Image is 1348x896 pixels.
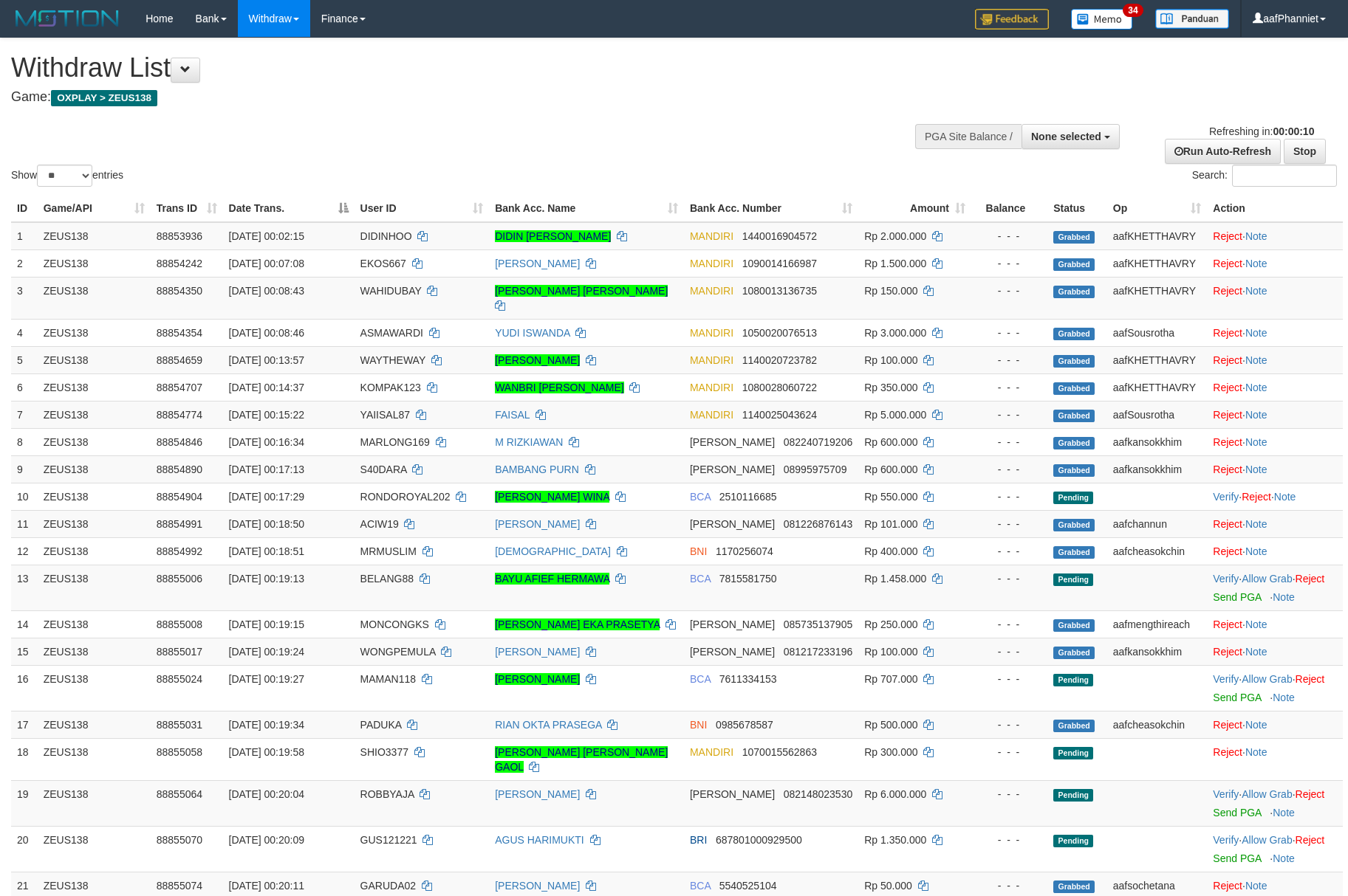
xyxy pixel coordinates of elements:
[1207,401,1343,428] td: ·
[719,573,777,585] span: Copy 7815581750 to clipboard
[229,545,304,557] span: [DATE] 00:18:51
[360,573,414,585] span: BELANG88
[360,673,416,685] span: MAMAN118
[495,518,580,530] a: [PERSON_NAME]
[38,483,151,510] td: ZEUS138
[495,746,668,773] a: [PERSON_NAME] [PERSON_NAME] GAOL
[495,834,584,846] a: AGUS HARIMUKTI
[1296,573,1325,585] a: Reject
[1213,327,1242,339] a: Reject
[1213,436,1242,448] a: Reject
[1213,673,1239,685] a: Verify
[977,489,1041,504] div: - - -
[1207,565,1343,610] td: · ·
[1107,455,1208,483] td: aafkansokkhim
[38,195,151,222] th: Game/API: activate to sort column ascending
[38,537,151,565] td: ZEUS138
[1207,277,1343,319] td: ·
[11,711,38,738] td: 17
[690,463,775,475] span: [PERSON_NAME]
[11,401,38,428] td: 7
[1213,591,1261,603] a: Send PGA
[495,436,563,448] a: M RIZKIAWAN
[1053,231,1095,244] span: Grabbed
[1207,510,1343,537] td: ·
[11,428,38,455] td: 8
[157,491,202,503] span: 88854904
[742,327,817,339] span: Copy 1050020076513 to clipboard
[1296,788,1325,800] a: Reject
[229,285,304,297] span: [DATE] 00:08:43
[1213,573,1239,585] a: Verify
[742,285,817,297] span: Copy 1080013136735 to clipboard
[1107,373,1208,401] td: aafKHETTHAVRY
[915,124,1022,149] div: PGA Site Balance /
[690,673,711,685] span: BCA
[864,409,926,421] span: Rp 5.000.000
[864,436,917,448] span: Rp 600.000
[1245,230,1267,242] a: Note
[157,258,202,269] span: 88854242
[495,788,580,800] a: [PERSON_NAME]
[495,354,580,366] a: [PERSON_NAME]
[11,165,123,187] label: Show entries
[157,285,202,297] span: 88854350
[690,518,775,530] span: [PERSON_NAME]
[1107,638,1208,665] td: aafkansokkhim
[1213,354,1242,366] a: Reject
[360,618,429,630] span: MONCONGKS
[1155,9,1229,29] img: panduan.png
[1123,4,1143,17] span: 34
[1296,673,1325,685] a: Reject
[1213,382,1242,393] a: Reject
[1213,719,1242,731] a: Reject
[11,277,38,319] td: 3
[1207,249,1343,277] td: ·
[157,463,202,475] span: 88854890
[1192,165,1337,187] label: Search:
[157,618,202,630] span: 88855008
[690,436,775,448] span: [PERSON_NAME]
[229,230,304,242] span: [DATE] 00:02:15
[784,518,852,530] span: Copy 081226876143 to clipboard
[38,565,151,610] td: ZEUS138
[151,195,223,222] th: Trans ID: activate to sort column ascending
[977,571,1041,586] div: - - -
[784,618,852,630] span: Copy 085735137905 to clipboard
[977,229,1041,244] div: - - -
[495,719,601,731] a: RIAN OKTA PRASEGA
[229,491,304,503] span: [DATE] 00:17:29
[1213,463,1242,475] a: Reject
[1274,491,1296,503] a: Note
[1207,222,1343,250] td: ·
[495,673,580,685] a: [PERSON_NAME]
[858,195,971,222] th: Amount: activate to sort column ascending
[1213,852,1261,864] a: Send PGA
[1284,139,1326,164] a: Stop
[495,327,569,339] a: YUDI ISWANDA
[1245,746,1267,758] a: Note
[360,545,417,557] span: MRMUSLIM
[38,455,151,483] td: ZEUS138
[229,409,304,421] span: [DATE] 00:15:22
[489,195,684,222] th: Bank Acc. Name: activate to sort column ascending
[1047,195,1106,222] th: Status
[1053,519,1095,531] span: Grabbed
[1242,491,1271,503] a: Reject
[360,258,406,269] span: EKOS667
[1053,437,1095,449] span: Grabbed
[1207,373,1343,401] td: ·
[1213,285,1242,297] a: Reject
[495,230,611,242] a: DIDIN [PERSON_NAME]
[11,638,38,665] td: 15
[1207,319,1343,346] td: ·
[1207,455,1343,483] td: ·
[1213,545,1242,557] a: Reject
[1213,618,1242,630] a: Reject
[360,409,410,421] span: YAIISAL87
[157,545,202,557] span: 88854992
[1053,410,1095,422] span: Grabbed
[38,711,151,738] td: ZEUS138
[1207,428,1343,455] td: ·
[495,463,579,475] a: BAMBANG PURN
